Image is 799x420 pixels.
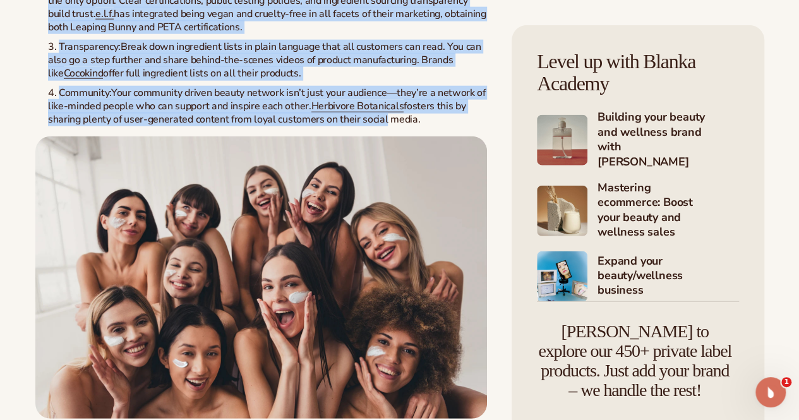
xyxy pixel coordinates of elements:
h4: Mastering ecommerce: Boost your beauty and wellness sales [598,181,739,241]
span: 1 [781,377,791,387]
span: has integrated being vegan and cruelty-free in all facets of their marketing, obtaining both Leap... [48,7,486,35]
a: e.l.f. [95,7,114,21]
img: Shopify Image 2 [537,115,587,165]
span: fosters this by sharing plenty of user-generated content from loyal customers on their social media. [48,99,466,127]
iframe: Intercom live chat [755,377,786,407]
span: Break down ingredient lists in plain language that all customers can read. You can also go a step... [48,40,481,80]
span: Community: [59,86,111,100]
span: offer full ingredient lists on all their products. [103,66,301,80]
a: Herbivore Botanicals [311,100,404,114]
h4: Expand your beauty/wellness business [598,254,739,299]
img: Shopify Image 3 [537,186,587,236]
img: A diverse group of women smiling and applying skincare. Showcases community, confidence, and incl... [35,136,487,419]
h4: Building your beauty and wellness brand with [PERSON_NAME] [598,110,739,171]
a: Shopify Image 4 Expand your beauty/wellness business [537,251,739,302]
a: Cocokind [64,66,103,80]
span: Your community driven beauty network isn’t just your audience—they’re a network of like-minded pe... [48,86,486,113]
img: Shopify Image 4 [537,251,587,302]
h4: Level up with Blanka Academy [537,51,739,95]
a: Shopify Image 3 Mastering ecommerce: Boost your beauty and wellness sales [537,181,739,241]
h4: [PERSON_NAME] to explore our 450+ private label products. Just add your brand – we handle the rest! [537,322,733,400]
span: Transparency: [59,40,121,54]
a: Shopify Image 2 Building your beauty and wellness brand with [PERSON_NAME] [537,110,739,171]
a: Blanka website [35,136,487,419]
